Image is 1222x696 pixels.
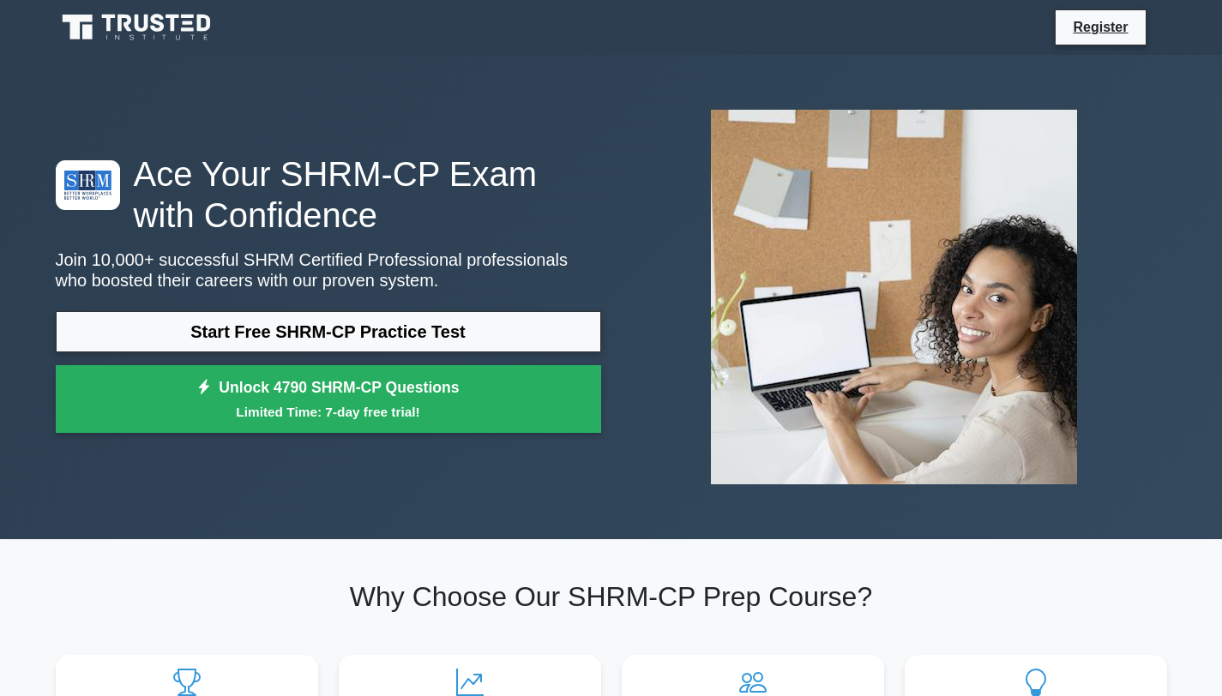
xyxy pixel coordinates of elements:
a: Register [1062,16,1138,38]
p: Join 10,000+ successful SHRM Certified Professional professionals who boosted their careers with ... [56,249,601,291]
h2: Why Choose Our SHRM-CP Prep Course? [56,580,1167,613]
a: Start Free SHRM-CP Practice Test [56,311,601,352]
small: Limited Time: 7-day free trial! [77,402,580,422]
a: Unlock 4790 SHRM-CP QuestionsLimited Time: 7-day free trial! [56,365,601,434]
h1: Ace Your SHRM-CP Exam with Confidence [56,153,601,236]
